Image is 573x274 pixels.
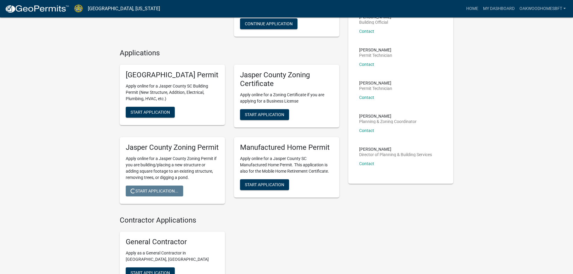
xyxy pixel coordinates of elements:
[359,147,432,151] p: [PERSON_NAME]
[359,86,392,91] p: Permit Technician
[131,188,178,193] span: Start Application...
[359,53,392,57] p: Permit Technician
[126,107,175,118] button: Start Application
[240,18,297,29] button: Continue Application
[126,250,219,263] p: Apply as a General Contractor in [GEOGRAPHIC_DATA], [GEOGRAPHIC_DATA]
[240,179,289,190] button: Start Application
[126,143,219,152] h5: Jasper County Zoning Permit
[464,3,481,14] a: Home
[245,182,284,187] span: Start Application
[359,152,432,157] p: Director of Planning & Building Services
[126,155,219,181] p: Apply online for a Jasper County Zoning Permit if you are building/placing a new structure or add...
[359,20,391,24] p: Building Official
[359,114,417,118] p: [PERSON_NAME]
[245,112,284,117] span: Start Application
[240,71,333,88] h5: Jasper County Zoning Certificate
[481,3,517,14] a: My Dashboard
[88,4,160,14] a: [GEOGRAPHIC_DATA], [US_STATE]
[359,119,417,124] p: Planning & Zoning Coordinator
[359,161,374,166] a: Contact
[359,29,374,34] a: Contact
[517,3,568,14] a: OakwoodHomesBft
[359,95,374,100] a: Contact
[240,92,333,104] p: Apply online for a Zoning Certificate if you are applying for a Business License
[120,216,339,225] h4: Contractor Applications
[240,155,333,174] p: Apply online for a Jasper County SC Manufactured Home Permit. This application is also for the Mo...
[126,71,219,79] h5: [GEOGRAPHIC_DATA] Permit
[240,143,333,152] h5: Manufactured Home Permit
[359,15,391,19] p: [PERSON_NAME]
[359,48,392,52] p: [PERSON_NAME]
[359,81,392,85] p: [PERSON_NAME]
[74,5,83,13] img: Jasper County, South Carolina
[359,62,374,67] a: Contact
[359,128,374,133] a: Contact
[126,186,183,196] button: Start Application...
[126,238,219,246] h5: General Contractor
[120,49,339,208] wm-workflow-list-section: Applications
[120,49,339,57] h4: Applications
[126,83,219,102] p: Apply online for a Jasper County SC Building Permit (New Structure, Addition, Electrical, Plumbin...
[240,109,289,120] button: Start Application
[131,110,170,115] span: Start Application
